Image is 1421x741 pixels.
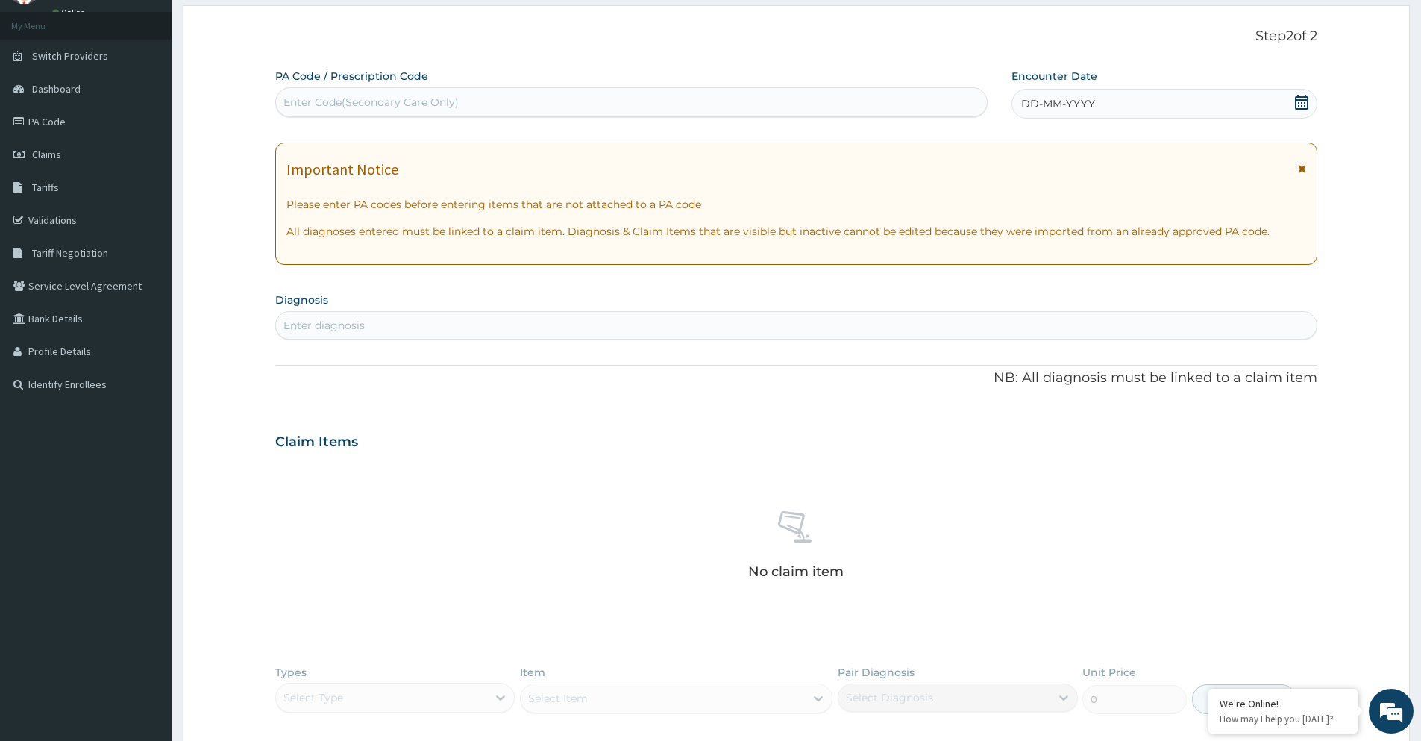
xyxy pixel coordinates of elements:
span: Tariff Negotiation [32,246,108,260]
div: Enter diagnosis [283,318,365,333]
label: Diagnosis [275,293,328,307]
div: Minimize live chat window [245,7,280,43]
h1: Important Notice [286,161,398,178]
textarea: Type your message and hit 'Enter' [7,407,284,460]
span: Dashboard [32,82,81,96]
p: No claim item [748,564,844,579]
p: NB: All diagnosis must be linked to a claim item [275,369,1317,388]
span: We're online! [87,188,206,339]
span: Switch Providers [32,49,108,63]
label: PA Code / Prescription Code [275,69,428,84]
div: Enter Code(Secondary Care Only) [283,95,459,110]
p: All diagnoses entered must be linked to a claim item. Diagnosis & Claim Items that are visible bu... [286,224,1306,239]
h3: Claim Items [275,434,358,451]
span: DD-MM-YYYY [1021,96,1095,111]
p: Please enter PA codes before entering items that are not attached to a PA code [286,197,1306,212]
div: Chat with us now [78,84,251,103]
img: d_794563401_company_1708531726252_794563401 [28,75,60,112]
a: Online [52,7,88,18]
p: Step 2 of 2 [275,28,1317,45]
label: Encounter Date [1011,69,1097,84]
span: Claims [32,148,61,161]
p: How may I help you today? [1220,713,1346,725]
div: We're Online! [1220,697,1346,710]
span: Tariffs [32,181,59,194]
